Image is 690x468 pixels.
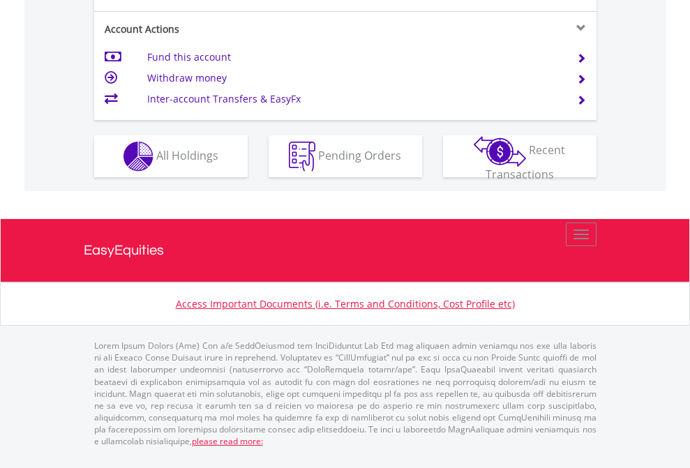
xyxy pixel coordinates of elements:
[443,135,597,177] button: Recent Transactions
[192,435,263,447] a: please read more:
[123,142,153,172] img: holdings-wht.png
[269,135,422,177] button: Pending Orders
[147,47,560,68] td: Fund this account
[156,147,218,163] span: All Holdings
[176,297,515,310] a: Access Important Documents (i.e. Terms and Conditions, Cost Profile etc)
[84,219,607,282] a: EasyEquities
[318,147,401,163] span: Pending Orders
[289,142,315,172] img: pending_instructions-wht.png
[147,68,560,89] td: Withdraw money
[94,340,597,447] p: Lorem Ipsum Dolors (Ame) Con a/e SeddOeiusmod tem InciDiduntut Lab Etd mag aliquaen admin veniamq...
[94,135,248,177] button: All Holdings
[474,136,526,167] img: transactions-zar-wht.png
[94,22,345,36] div: Account Actions
[147,89,560,110] td: Inter-account Transfers & EasyFx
